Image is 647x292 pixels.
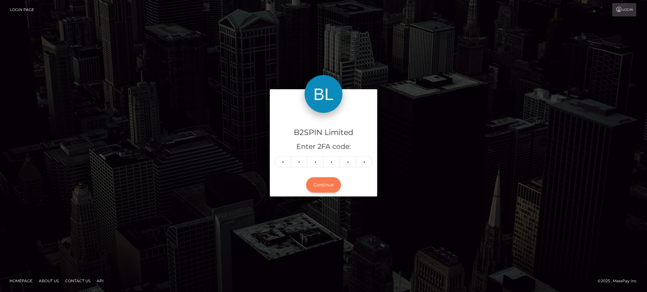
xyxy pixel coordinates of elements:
a: Login Page [10,3,34,16]
a: About Us [36,276,61,286]
a: Homepage [7,276,35,286]
div: © 2025 , MassPay Inc. [598,277,642,284]
h5: Enter 2FA code: [275,142,372,152]
img: B2SPIN Limited [305,75,342,113]
a: Contact Us [63,276,93,286]
button: Continue [306,177,341,193]
a: API [94,276,106,286]
h4: B2SPIN Limited [275,127,372,138]
a: Login [612,3,636,16]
